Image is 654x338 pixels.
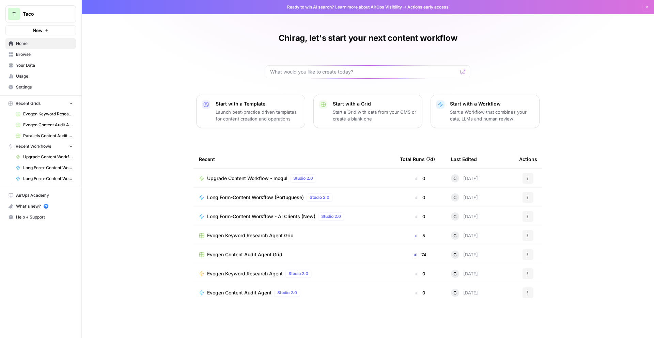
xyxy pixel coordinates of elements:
p: Start a Workflow that combines your data, LLMs and human review [450,109,534,122]
a: Learn more [335,4,358,10]
div: 0 [400,289,440,296]
div: [DATE] [451,289,478,297]
div: 5 [400,232,440,239]
span: Studio 2.0 [293,175,313,181]
span: Settings [16,84,73,90]
span: Usage [16,73,73,79]
a: Home [5,38,76,49]
p: Launch best-practice driven templates for content creation and operations [216,109,299,122]
span: New [33,27,43,34]
p: Start with a Grid [333,100,417,107]
a: Long Form-Content Workflow - AI Clients (New) [13,173,76,184]
div: 0 [400,213,440,220]
input: What would you like to create today? [270,68,457,75]
span: Ready to win AI search? about AirOps Visibility [287,4,402,10]
div: [DATE] [451,270,478,278]
span: Your Data [16,62,73,68]
a: Evogen Keyword Research AgentStudio 2.0 [199,270,389,278]
p: Start with a Workflow [450,100,534,107]
button: Start with a GridStart a Grid with data from your CMS or create a blank one [313,95,422,128]
a: Evogen Keyword Research Agent Grid [199,232,389,239]
span: C [453,270,457,277]
span: C [453,251,457,258]
span: Evogen Content Audit Agent Grid [23,122,73,128]
div: Total Runs (7d) [400,150,435,168]
span: Studio 2.0 [310,194,329,200]
span: Studio 2.0 [289,271,308,277]
span: C [453,232,457,239]
div: 0 [400,175,440,182]
span: C [453,175,457,182]
div: [DATE] [451,212,478,221]
a: Settings [5,82,76,93]
span: Actions early access [407,4,449,10]
span: Evogen Content Audit Agent Grid [207,251,282,258]
span: C [453,213,457,220]
a: Long Form-Content Workflow (Portuguese) [13,162,76,173]
span: T [12,10,16,18]
div: Recent [199,150,389,168]
a: Browse [5,49,76,60]
a: Upgrade Content Workflow - mogul [13,151,76,162]
span: Long Form-Content Workflow - AI Clients (New) [23,176,73,182]
span: Long Form-Content Workflow (Portuguese) [23,165,73,171]
span: Parallels Content Audit Agent Grid [23,133,73,139]
span: Studio 2.0 [321,213,341,220]
button: Help + Support [5,212,76,223]
span: Evogen Content Audit Agent [207,289,271,296]
div: 74 [400,251,440,258]
div: Actions [519,150,537,168]
a: Upgrade Content Workflow - mogulStudio 2.0 [199,174,389,182]
span: Evogen Keyword Research Agent Grid [207,232,294,239]
div: [DATE] [451,174,478,182]
span: Help + Support [16,214,73,220]
button: Workspace: Taco [5,5,76,22]
div: What's new? [6,201,76,211]
span: Long Form-Content Workflow (Portuguese) [207,194,304,201]
p: Start a Grid with data from your CMS or create a blank one [333,109,417,122]
span: C [453,194,457,201]
span: Upgrade Content Workflow - mogul [23,154,73,160]
span: C [453,289,457,296]
p: Start with a Template [216,100,299,107]
span: AirOps Academy [16,192,73,198]
span: Recent Grids [16,100,41,107]
span: Home [16,41,73,47]
a: Your Data [5,60,76,71]
div: Last Edited [451,150,477,168]
a: Parallels Content Audit Agent Grid [13,130,76,141]
a: Evogen Content Audit Agent Grid [199,251,389,258]
a: Evogen Content Audit Agent Grid [13,119,76,130]
span: Studio 2.0 [277,290,297,296]
button: Start with a TemplateLaunch best-practice driven templates for content creation and operations [196,95,305,128]
h1: Chirag, let's start your next content workflow [279,33,457,44]
div: [DATE] [451,231,478,240]
span: Long Form-Content Workflow - AI Clients (New) [207,213,315,220]
text: 5 [45,205,47,208]
span: Recent Workflows [16,143,51,149]
button: Recent Workflows [5,141,76,151]
span: Taco [23,11,64,17]
a: Long Form-Content Workflow (Portuguese)Studio 2.0 [199,193,389,202]
div: 0 [400,270,440,277]
div: [DATE] [451,251,478,259]
a: 5 [44,204,48,209]
a: AirOps Academy [5,190,76,201]
button: What's new? 5 [5,201,76,212]
span: Evogen Keyword Research Agent [207,270,283,277]
a: Long Form-Content Workflow - AI Clients (New)Studio 2.0 [199,212,389,221]
button: Recent Grids [5,98,76,109]
a: Evogen Keyword Research Agent Grid [13,109,76,119]
span: Evogen Keyword Research Agent Grid [23,111,73,117]
button: Start with a WorkflowStart a Workflow that combines your data, LLMs and human review [431,95,540,128]
a: Evogen Content Audit AgentStudio 2.0 [199,289,389,297]
span: Browse [16,51,73,58]
div: 0 [400,194,440,201]
a: Usage [5,71,76,82]
div: [DATE] [451,193,478,202]
button: New [5,25,76,35]
span: Upgrade Content Workflow - mogul [207,175,287,182]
